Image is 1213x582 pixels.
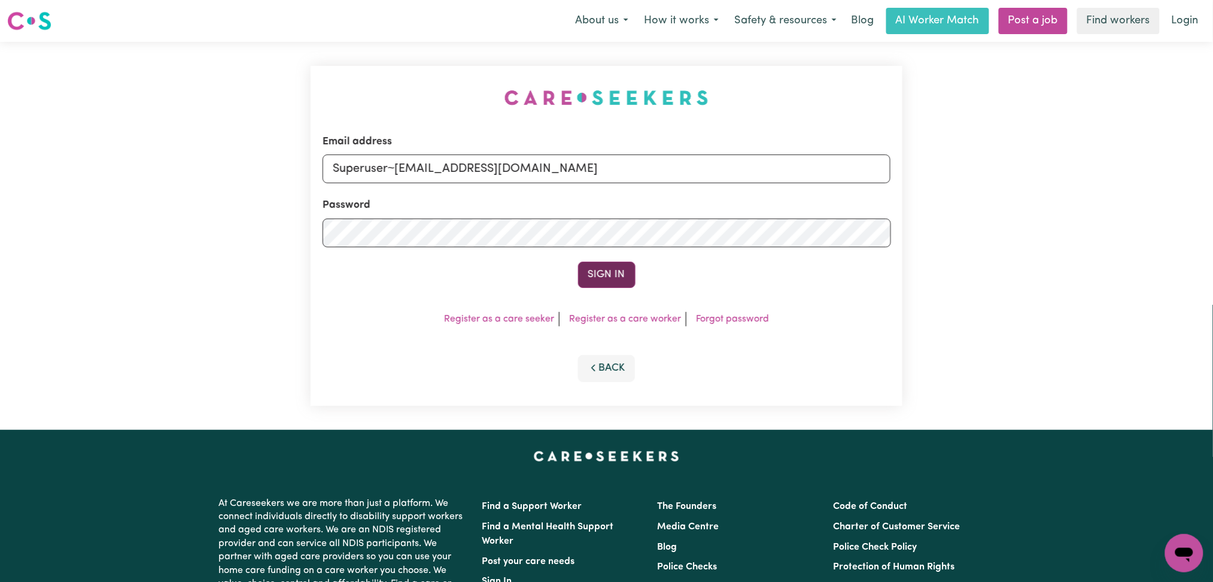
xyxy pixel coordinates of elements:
a: Login [1165,8,1206,34]
a: Blog [658,542,677,552]
a: AI Worker Match [886,8,989,34]
a: Find workers [1077,8,1160,34]
button: Sign In [578,262,636,288]
input: Email address [323,154,891,183]
button: Safety & resources [726,8,844,34]
a: Blog [844,8,881,34]
label: Email address [323,134,392,150]
a: Post a job [999,8,1068,34]
a: Media Centre [658,522,719,532]
a: Find a Support Worker [482,502,582,511]
img: Careseekers logo [7,10,51,32]
a: Careseekers home page [534,451,679,461]
a: Code of Conduct [833,502,907,511]
a: Police Checks [658,562,718,572]
a: Careseekers logo [7,7,51,35]
a: Protection of Human Rights [833,562,954,572]
a: Charter of Customer Service [833,522,960,532]
a: Police Check Policy [833,542,917,552]
a: Post your care needs [482,557,575,566]
a: Register as a care seeker [444,314,554,324]
button: About us [567,8,636,34]
iframe: Button to launch messaging window [1165,534,1203,572]
label: Password [323,198,370,213]
a: Forgot password [696,314,769,324]
button: Back [578,355,636,381]
a: Find a Mental Health Support Worker [482,522,614,546]
button: How it works [636,8,726,34]
a: Register as a care worker [569,314,681,324]
a: The Founders [658,502,717,511]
